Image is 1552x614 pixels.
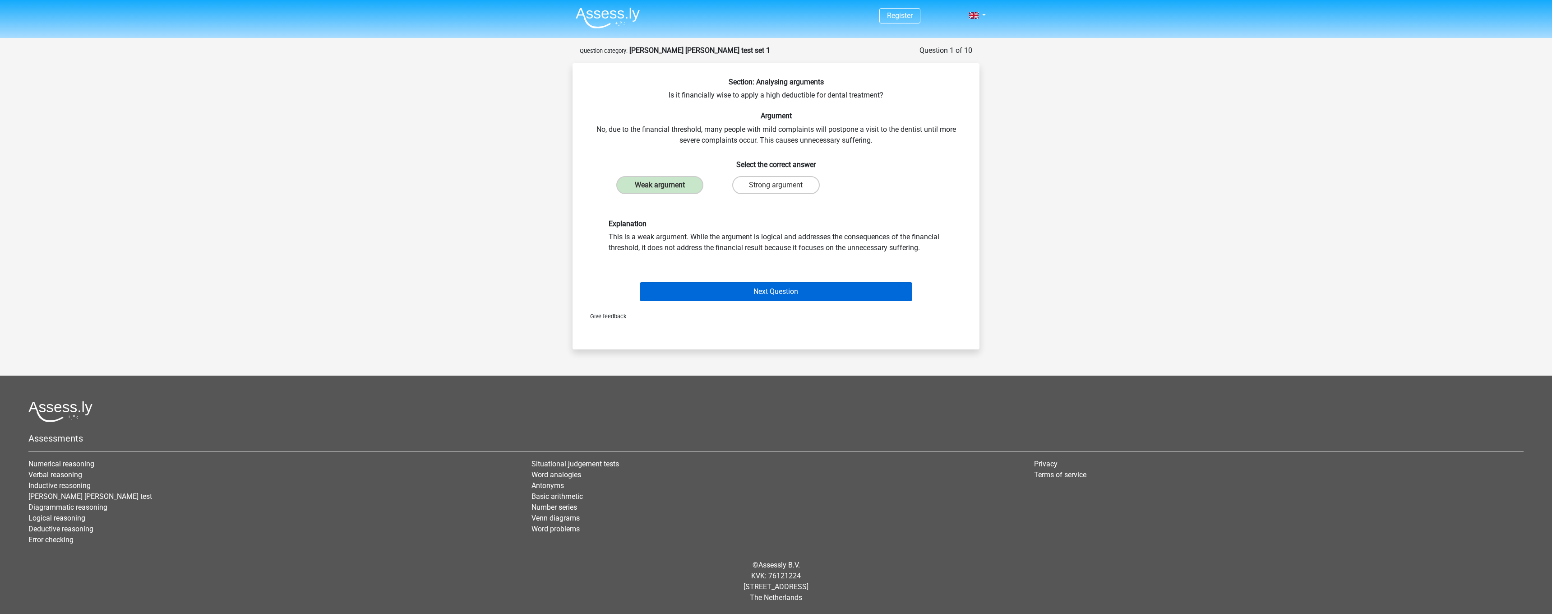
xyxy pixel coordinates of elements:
label: Strong argument [732,176,819,194]
a: Logical reasoning [28,514,85,522]
a: Numerical reasoning [28,460,94,468]
a: Register [887,11,913,20]
h5: Assessments [28,433,1524,444]
a: Verbal reasoning [28,470,82,479]
a: Basic arithmetic [531,492,583,501]
div: This is a weak argument. While the argument is logical and addresses the consequences of the fina... [602,219,950,253]
h6: Argument [587,112,965,120]
a: Error checking [28,535,74,544]
strong: [PERSON_NAME] [PERSON_NAME] test set 1 [629,46,770,55]
small: Question category: [580,47,628,54]
span: Give feedback [583,313,626,320]
a: Diagrammatic reasoning [28,503,107,512]
h6: Select the correct answer [587,153,965,169]
a: Antonyms [531,481,564,490]
a: Number series [531,503,577,512]
a: [PERSON_NAME] [PERSON_NAME] test [28,492,152,501]
a: Word analogies [531,470,581,479]
label: Weak argument [616,176,703,194]
a: Word problems [531,525,580,533]
img: Assessly logo [28,401,92,422]
div: Question 1 of 10 [919,45,972,56]
h6: Explanation [609,219,943,228]
a: Inductive reasoning [28,481,91,490]
a: Assessly B.V. [758,561,800,569]
a: Situational judgement tests [531,460,619,468]
img: Assessly [576,7,640,28]
a: Terms of service [1034,470,1086,479]
div: © KVK: 76121224 [STREET_ADDRESS] The Netherlands [22,553,1530,610]
a: Privacy [1034,460,1058,468]
a: Deductive reasoning [28,525,93,533]
h6: Section: Analysing arguments [587,78,965,86]
div: Is it financially wise to apply a high deductible for dental treatment? No, due to the financial ... [576,78,976,305]
button: Next Question [640,282,913,301]
a: Venn diagrams [531,514,580,522]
